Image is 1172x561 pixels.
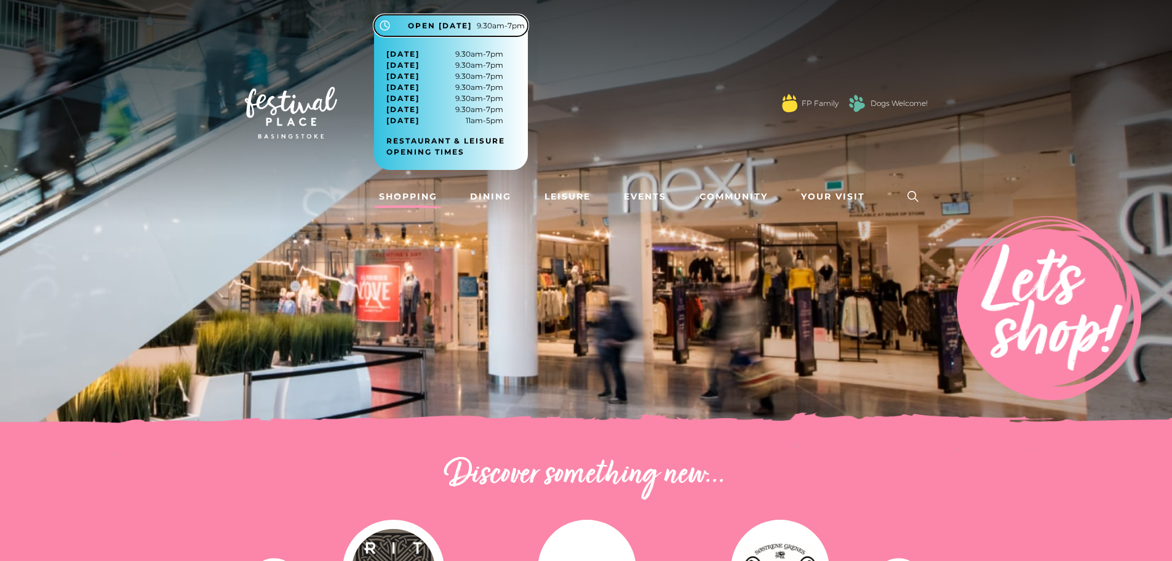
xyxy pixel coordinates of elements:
[386,115,420,126] span: [DATE]
[386,82,420,93] span: [DATE]
[386,60,420,71] span: [DATE]
[374,15,528,36] button: Open [DATE] 9.30am-7pm
[386,82,503,93] span: 9.30am-7pm
[386,93,503,104] span: 9.30am-7pm
[408,20,472,31] span: Open [DATE]
[386,104,420,115] span: [DATE]
[245,456,928,495] h2: Discover something new...
[619,185,671,208] a: Events
[245,87,337,139] img: Festival Place Logo
[386,60,503,71] span: 9.30am-7pm
[695,185,773,208] a: Community
[540,185,596,208] a: Leisure
[477,20,525,31] span: 9.30am-7pm
[374,185,442,208] a: Shopping
[386,104,503,115] span: 9.30am-7pm
[802,98,839,109] a: FP Family
[386,71,420,82] span: [DATE]
[801,190,865,203] span: Your Visit
[386,135,525,158] a: Restaurant & Leisure opening times
[465,185,516,208] a: Dining
[871,98,928,109] a: Dogs Welcome!
[796,185,876,208] a: Your Visit
[386,49,420,60] span: [DATE]
[386,115,503,126] span: 11am-5pm
[386,71,503,82] span: 9.30am-7pm
[386,93,420,104] span: [DATE]
[386,49,503,60] span: 9.30am-7pm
